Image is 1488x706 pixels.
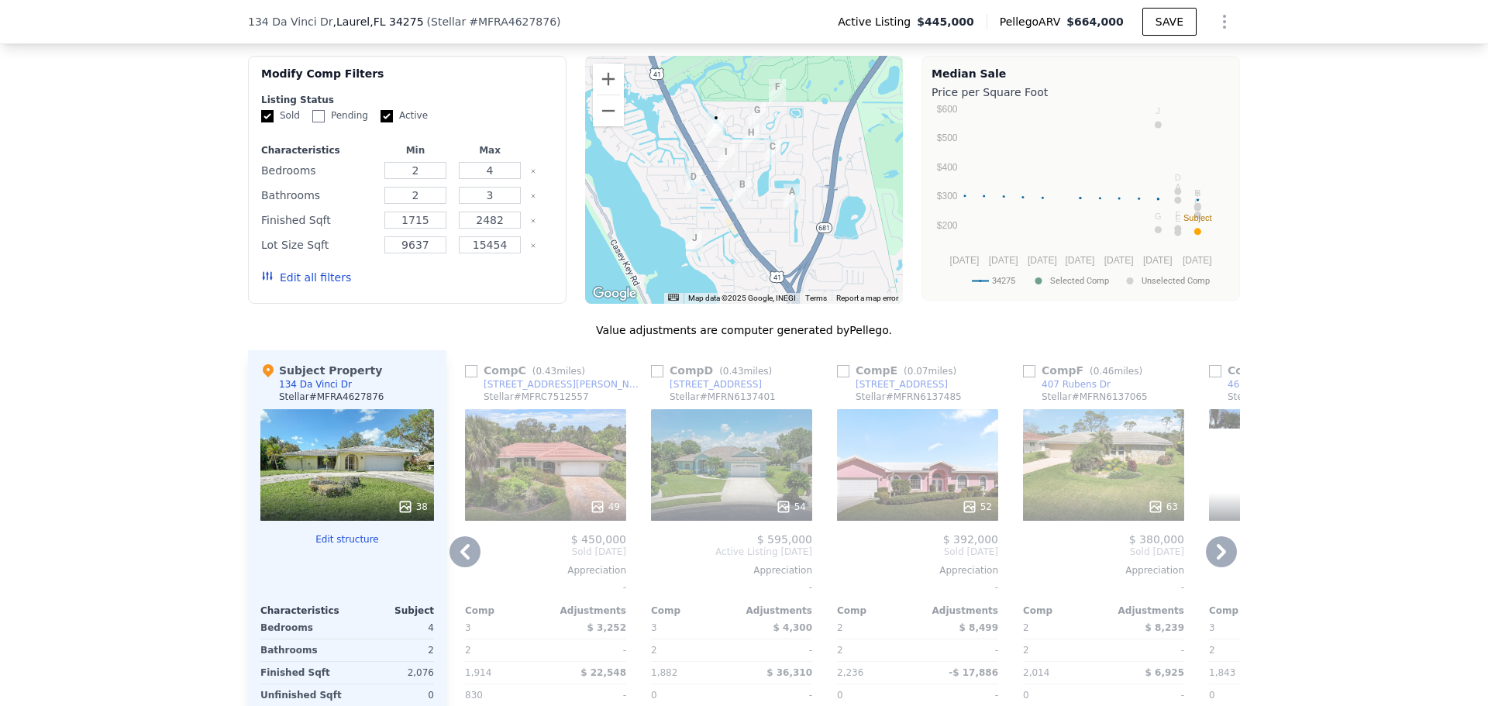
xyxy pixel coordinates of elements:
div: Stellar # MFRN6137065 [1042,391,1148,403]
div: Appreciation [1209,564,1370,577]
div: - [837,577,998,598]
button: SAVE [1142,8,1197,36]
text: Subject [1183,213,1212,222]
div: - [1107,684,1184,706]
div: Price per Square Foot [932,81,1230,103]
span: 2 [837,622,843,633]
button: Edit structure [260,533,434,546]
text: J [1156,106,1161,115]
text: F [1175,210,1180,219]
div: Characteristics [261,144,375,157]
div: 2 [350,639,434,661]
div: Stellar # MFRN6137401 [670,391,776,403]
span: $ 3,252 [587,622,626,633]
div: Comp [465,604,546,617]
span: ( miles) [1083,366,1149,377]
div: Unfinished Sqft [260,684,344,706]
div: Appreciation [837,564,998,577]
div: 465 Laurencin Dr [749,102,766,129]
span: 2,236 [837,667,863,678]
span: Stellar [431,15,466,28]
div: Subject [347,604,434,617]
div: Modify Comp Filters [261,66,553,94]
span: 0 [1023,690,1029,701]
div: Listing Status [261,94,553,106]
div: 4 [350,617,434,639]
span: $ 392,000 [943,533,998,546]
div: Bedrooms [260,617,344,639]
div: Value adjustments are computer generated by Pellego . [248,322,1240,338]
span: 0 [651,690,657,701]
div: Max [456,144,524,157]
span: ( miles) [526,366,591,377]
text: [DATE] [1028,255,1057,266]
span: 3 [465,622,471,633]
div: 2 [651,639,728,661]
text: $500 [937,133,958,143]
div: - [735,684,812,706]
img: Google [589,284,640,304]
a: 465 Laurencin Dr [1209,378,1308,391]
text: Unselected Comp [1142,276,1210,286]
div: 2,076 [350,662,434,684]
div: 2 [1209,639,1286,661]
div: Comp [651,604,732,617]
text: A [1175,182,1181,191]
button: Clear [530,168,536,174]
span: Pellego ARV [1000,14,1067,29]
span: ( miles) [897,366,963,377]
div: 38 [398,499,428,515]
span: $ 36,310 [766,667,812,678]
a: [STREET_ADDRESS][PERSON_NAME] [465,378,645,391]
span: ( miles) [713,366,778,377]
span: 0.43 [536,366,556,377]
text: I [1197,189,1199,198]
div: 2 [465,639,542,661]
div: 465 Laurencin Dr [1228,378,1308,391]
div: Characteristics [260,604,347,617]
span: 1,882 [651,667,677,678]
text: [DATE] [1066,255,1095,266]
div: - [735,639,812,661]
div: Adjustments [1104,604,1184,617]
span: 3 [1209,622,1215,633]
span: 1,914 [465,667,491,678]
input: Pending [312,110,325,122]
text: [DATE] [989,255,1018,266]
div: - [1107,639,1184,661]
div: 395 W Rossetti Dr [764,139,781,165]
div: Comp E [837,363,963,378]
span: 0 [1209,690,1215,701]
text: [DATE] [1104,255,1134,266]
span: 2,014 [1023,667,1049,678]
div: 134 Da Vinci Dr [708,110,725,136]
div: A chart. [932,103,1230,297]
div: 227 Monet Dr [734,177,751,203]
div: Adjustments [918,604,998,617]
span: $445,000 [917,14,974,29]
div: Stellar # MFRC7512557 [484,391,589,403]
span: 0 [837,690,843,701]
div: [STREET_ADDRESS][PERSON_NAME] [484,378,645,391]
text: E [1175,214,1180,223]
a: Open this area in Google Maps (opens a new window) [589,284,640,304]
span: # MFRA4627876 [469,15,556,28]
div: Bathrooms [260,639,344,661]
div: 407 Rubens Dr [769,79,786,105]
div: - [921,684,998,706]
div: - [651,577,812,598]
div: - [1023,577,1184,598]
span: $ 450,000 [571,533,626,546]
text: $400 [937,162,958,173]
label: Active [381,109,428,122]
input: Sold [261,110,274,122]
div: - [465,577,626,598]
span: 830 [465,690,483,701]
div: Appreciation [465,564,626,577]
span: Sold [DATE] [837,546,998,558]
button: Zoom in [593,64,624,95]
div: 2400 Lake Shore Dr [784,184,801,210]
div: Min [381,144,449,157]
div: 407 Rubens Dr [1042,378,1111,391]
span: $ 8,499 [959,622,998,633]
